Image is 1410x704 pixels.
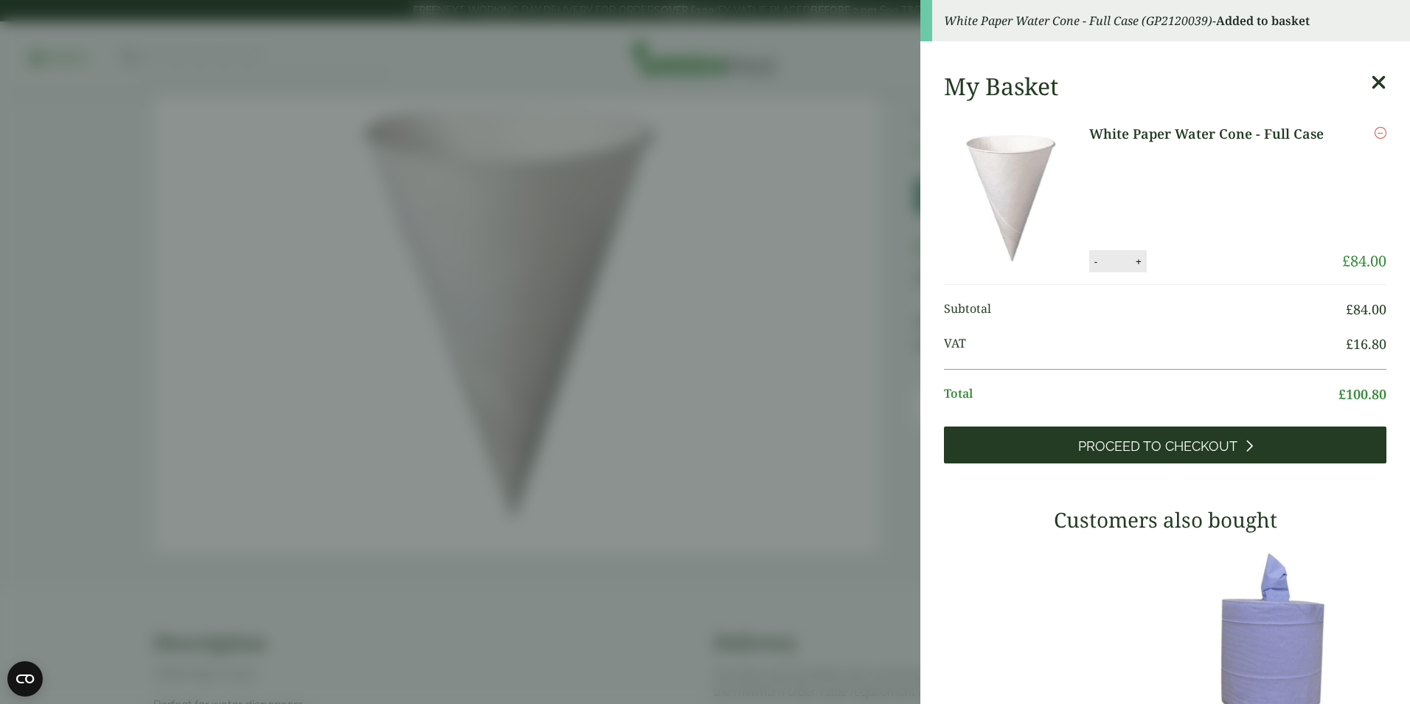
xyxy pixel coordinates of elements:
a: Remove this item [1375,124,1386,142]
h3: Customers also bought [944,508,1386,533]
span: VAT [944,334,1346,354]
a: White Paper Water Cone - Full Case [1089,124,1333,144]
bdi: 84.00 [1346,300,1386,318]
bdi: 84.00 [1342,251,1386,271]
span: Subtotal [944,300,1346,320]
span: £ [1342,251,1350,271]
bdi: 100.80 [1338,385,1386,403]
h2: My Basket [944,72,1058,100]
bdi: 16.80 [1346,335,1386,353]
button: Open CMP widget [7,661,43,697]
span: Total [944,384,1338,404]
span: Proceed to Checkout [1078,438,1237,455]
span: £ [1346,300,1353,318]
span: £ [1338,385,1346,403]
button: + [1131,255,1146,268]
em: White Paper Water Cone - Full Case (GP2120039) [944,13,1212,29]
a: Proceed to Checkout [944,427,1386,463]
button: - [1090,255,1102,268]
strong: Added to basket [1216,13,1310,29]
span: £ [1346,335,1353,353]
